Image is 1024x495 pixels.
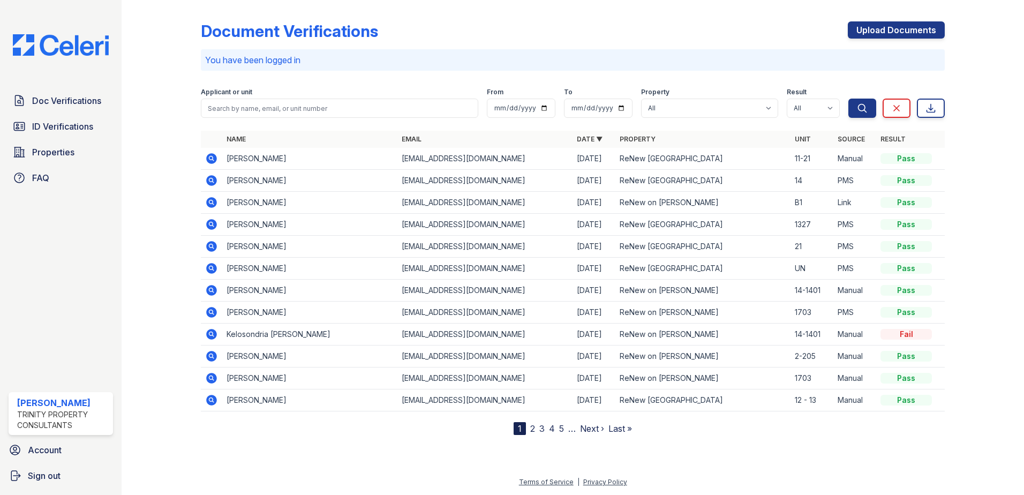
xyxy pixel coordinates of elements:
td: [EMAIL_ADDRESS][DOMAIN_NAME] [397,192,573,214]
td: Manual [833,346,876,367]
td: [DATE] [573,389,615,411]
a: Properties [9,141,113,163]
span: … [568,422,576,435]
td: Manual [833,324,876,346]
td: [EMAIL_ADDRESS][DOMAIN_NAME] [397,236,573,258]
td: ReNew on [PERSON_NAME] [615,192,790,214]
div: Trinity Property Consultants [17,409,109,431]
td: [DATE] [573,324,615,346]
div: Pass [880,263,932,274]
a: Sign out [4,465,117,486]
div: Document Verifications [201,21,378,41]
span: Properties [32,146,74,159]
a: Terms of Service [519,478,574,486]
td: PMS [833,214,876,236]
a: 3 [539,423,545,434]
div: Fail [880,329,932,340]
td: [PERSON_NAME] [222,389,397,411]
input: Search by name, email, or unit number [201,99,478,118]
td: ReNew [GEOGRAPHIC_DATA] [615,148,790,170]
td: ReNew on [PERSON_NAME] [615,302,790,324]
td: Manual [833,367,876,389]
a: Unit [795,135,811,143]
td: [EMAIL_ADDRESS][DOMAIN_NAME] [397,389,573,411]
td: ReNew on [PERSON_NAME] [615,280,790,302]
span: ID Verifications [32,120,93,133]
p: You have been logged in [205,54,940,66]
td: ReNew on [PERSON_NAME] [615,367,790,389]
div: Pass [880,351,932,362]
img: CE_Logo_Blue-a8612792a0a2168367f1c8372b55b34899dd931a85d93a1a3d3e32e68fde9ad4.png [4,34,117,56]
td: UN [790,258,833,280]
td: [DATE] [573,346,615,367]
td: 14-1401 [790,324,833,346]
td: 14-1401 [790,280,833,302]
div: Pass [880,395,932,406]
a: Name [227,135,246,143]
a: Result [880,135,906,143]
td: [DATE] [573,258,615,280]
div: 1 [514,422,526,435]
td: [EMAIL_ADDRESS][DOMAIN_NAME] [397,280,573,302]
td: Link [833,192,876,214]
a: Next › [580,423,604,434]
label: Applicant or unit [201,88,252,96]
td: B1 [790,192,833,214]
div: [PERSON_NAME] [17,396,109,409]
span: Account [28,444,62,456]
td: [PERSON_NAME] [222,346,397,367]
td: [EMAIL_ADDRESS][DOMAIN_NAME] [397,346,573,367]
td: [DATE] [573,170,615,192]
td: PMS [833,170,876,192]
label: Property [641,88,669,96]
td: [DATE] [573,192,615,214]
a: Email [402,135,421,143]
td: [DATE] [573,214,615,236]
td: 1703 [790,302,833,324]
a: Source [838,135,865,143]
td: [EMAIL_ADDRESS][DOMAIN_NAME] [397,148,573,170]
td: ReNew [GEOGRAPHIC_DATA] [615,236,790,258]
td: [EMAIL_ADDRESS][DOMAIN_NAME] [397,302,573,324]
td: [DATE] [573,280,615,302]
td: [PERSON_NAME] [222,258,397,280]
label: From [487,88,503,96]
td: [DATE] [573,148,615,170]
td: [PERSON_NAME] [222,170,397,192]
td: [PERSON_NAME] [222,214,397,236]
td: 21 [790,236,833,258]
td: Manual [833,389,876,411]
td: PMS [833,236,876,258]
td: [DATE] [573,367,615,389]
a: Privacy Policy [583,478,627,486]
td: Manual [833,148,876,170]
td: [PERSON_NAME] [222,236,397,258]
label: Result [787,88,807,96]
td: 14 [790,170,833,192]
label: To [564,88,573,96]
td: [EMAIL_ADDRESS][DOMAIN_NAME] [397,170,573,192]
td: 12 - 13 [790,389,833,411]
a: 5 [559,423,564,434]
td: [EMAIL_ADDRESS][DOMAIN_NAME] [397,324,573,346]
div: Pass [880,175,932,186]
div: Pass [880,373,932,384]
td: [PERSON_NAME] [222,148,397,170]
a: Last » [608,423,632,434]
td: [DATE] [573,302,615,324]
a: Account [4,439,117,461]
td: ReNew [GEOGRAPHIC_DATA] [615,214,790,236]
a: ID Verifications [9,116,113,137]
td: [EMAIL_ADDRESS][DOMAIN_NAME] [397,258,573,280]
a: FAQ [9,167,113,189]
td: ReNew [GEOGRAPHIC_DATA] [615,389,790,411]
div: Pass [880,307,932,318]
div: | [577,478,579,486]
td: [PERSON_NAME] [222,280,397,302]
a: 4 [549,423,555,434]
td: [PERSON_NAME] [222,302,397,324]
td: 2-205 [790,346,833,367]
td: ReNew on [PERSON_NAME] [615,324,790,346]
td: PMS [833,258,876,280]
